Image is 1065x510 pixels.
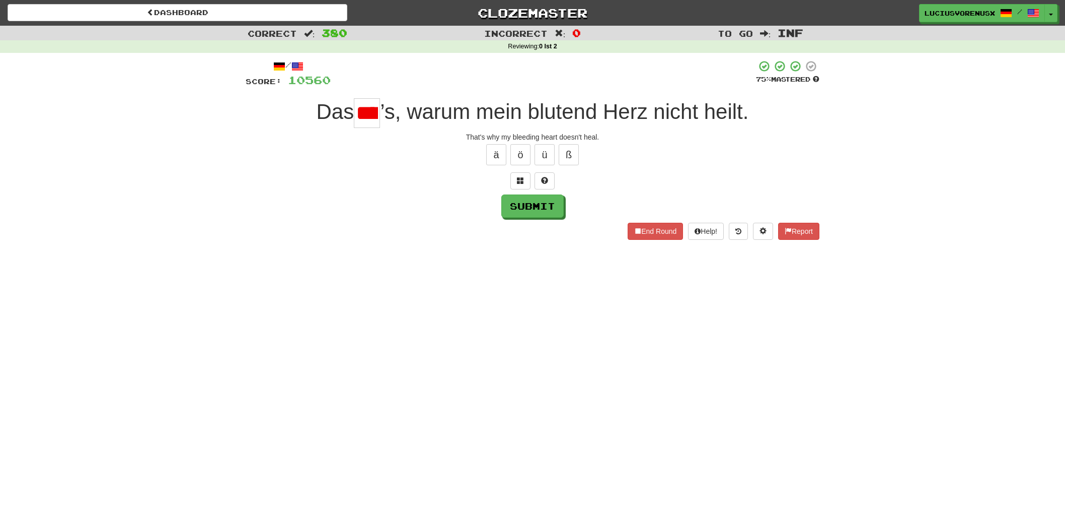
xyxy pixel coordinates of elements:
[1017,8,1022,15] span: /
[362,4,702,22] a: Clozemaster
[778,27,803,39] span: Inf
[628,223,683,240] button: End Round
[246,60,331,73] div: /
[555,29,566,38] span: :
[501,195,564,218] button: Submit
[317,100,354,123] span: Das
[535,144,555,165] button: ü
[760,29,771,38] span: :
[246,132,819,142] div: That's why my bleeding heart doesn't heal.
[380,100,748,123] span: ’s, warum mein blutend Herz nicht heilt.
[559,144,579,165] button: ß
[510,144,530,165] button: ö
[8,4,347,21] a: Dashboard
[246,77,282,86] span: Score:
[484,28,548,38] span: Incorrect
[718,28,753,38] span: To go
[925,9,995,18] span: LuciusVorenusX
[756,75,771,83] span: 75 %
[688,223,724,240] button: Help!
[535,172,555,189] button: Single letter hint - you only get 1 per sentence and score half the points! alt+h
[572,27,581,39] span: 0
[304,29,315,38] span: :
[778,223,819,240] button: Report
[322,27,347,39] span: 380
[729,223,748,240] button: Round history (alt+y)
[288,74,331,86] span: 10560
[756,75,819,84] div: Mastered
[539,43,557,50] strong: 0 Ist 2
[919,4,1045,22] a: LuciusVorenusX /
[248,28,297,38] span: Correct
[486,144,506,165] button: ä
[510,172,530,189] button: Switch sentence to multiple choice alt+p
